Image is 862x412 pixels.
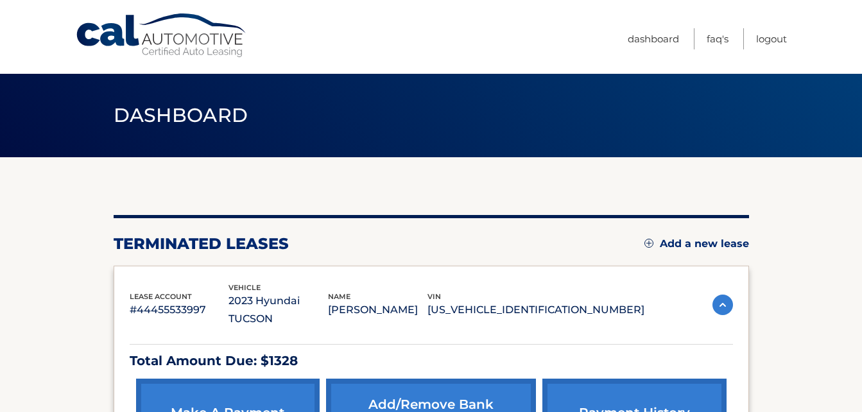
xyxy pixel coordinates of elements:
[756,28,787,49] a: Logout
[75,13,248,58] a: Cal Automotive
[114,234,289,253] h2: terminated leases
[228,292,328,328] p: 2023 Hyundai TUCSON
[644,237,749,250] a: Add a new lease
[130,292,192,301] span: lease account
[427,301,644,319] p: [US_VEHICLE_IDENTIFICATION_NUMBER]
[114,103,248,127] span: Dashboard
[644,239,653,248] img: add.svg
[130,350,733,372] p: Total Amount Due: $1328
[328,301,427,319] p: [PERSON_NAME]
[707,28,728,49] a: FAQ's
[328,292,350,301] span: name
[130,301,229,319] p: #44455533997
[712,295,733,315] img: accordion-active.svg
[228,283,261,292] span: vehicle
[628,28,679,49] a: Dashboard
[427,292,441,301] span: vin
